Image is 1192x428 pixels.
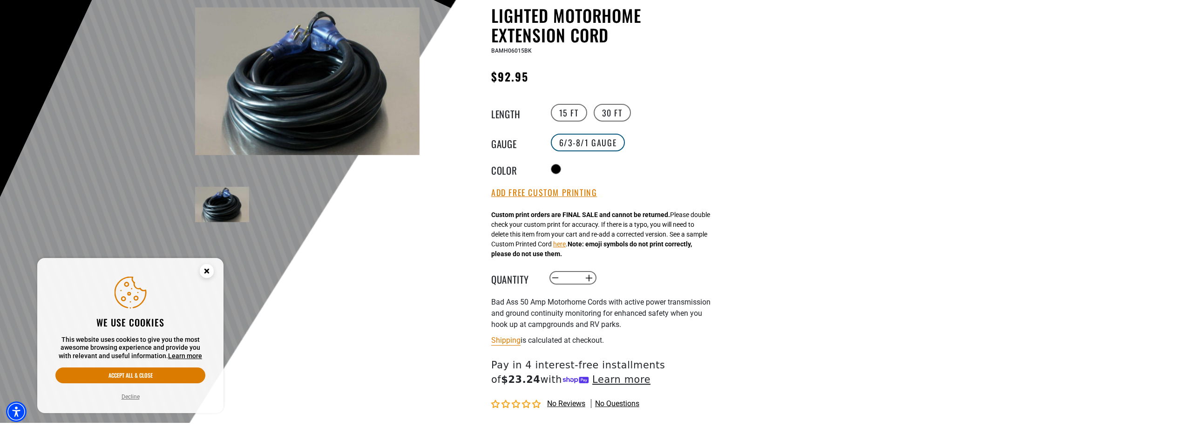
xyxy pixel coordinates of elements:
[55,316,205,328] h2: We use cookies
[491,188,597,198] button: Add Free Custom Printing
[551,104,587,122] label: 15 FT
[195,187,249,222] img: black
[55,336,205,360] p: This website uses cookies to give you the most awesome browsing experience and provide you with r...
[595,399,639,409] span: No questions
[491,48,532,54] span: BAMH06015BK
[168,352,202,360] a: This website uses cookies to give you the most awesome browsing experience and provide you with r...
[553,239,566,249] button: here
[491,6,719,45] h1: Lighted Motorhome Extension Cord
[547,399,585,408] span: No reviews
[491,107,538,119] legend: Length
[491,163,538,175] legend: Color
[491,240,692,258] strong: Note: emoji symbols do not print correctly, please do not use them.
[190,258,223,287] button: Close this option
[491,136,538,149] legend: Gauge
[55,367,205,383] button: Accept all & close
[551,134,625,151] label: 6/3-8/1 Gauge
[491,210,710,259] div: Please double check your custom print for accuracy. If there is a typo, you will need to delete t...
[119,392,142,401] button: Decline
[37,258,223,414] aside: Cookie Consent
[491,336,521,345] a: Shipping
[491,272,538,284] label: Quantity
[491,211,670,218] strong: Custom print orders are FINAL SALE and cannot be returned.
[491,68,528,85] span: $92.95
[491,298,711,329] span: Bad Ass 50 Amp Motorhome Cords with active power transmission and ground continuity monitoring fo...
[491,334,719,346] div: is calculated at checkout.
[6,401,27,422] div: Accessibility Menu
[491,400,542,409] span: 0.00 stars
[195,7,420,155] img: black
[594,104,631,122] label: 30 FT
